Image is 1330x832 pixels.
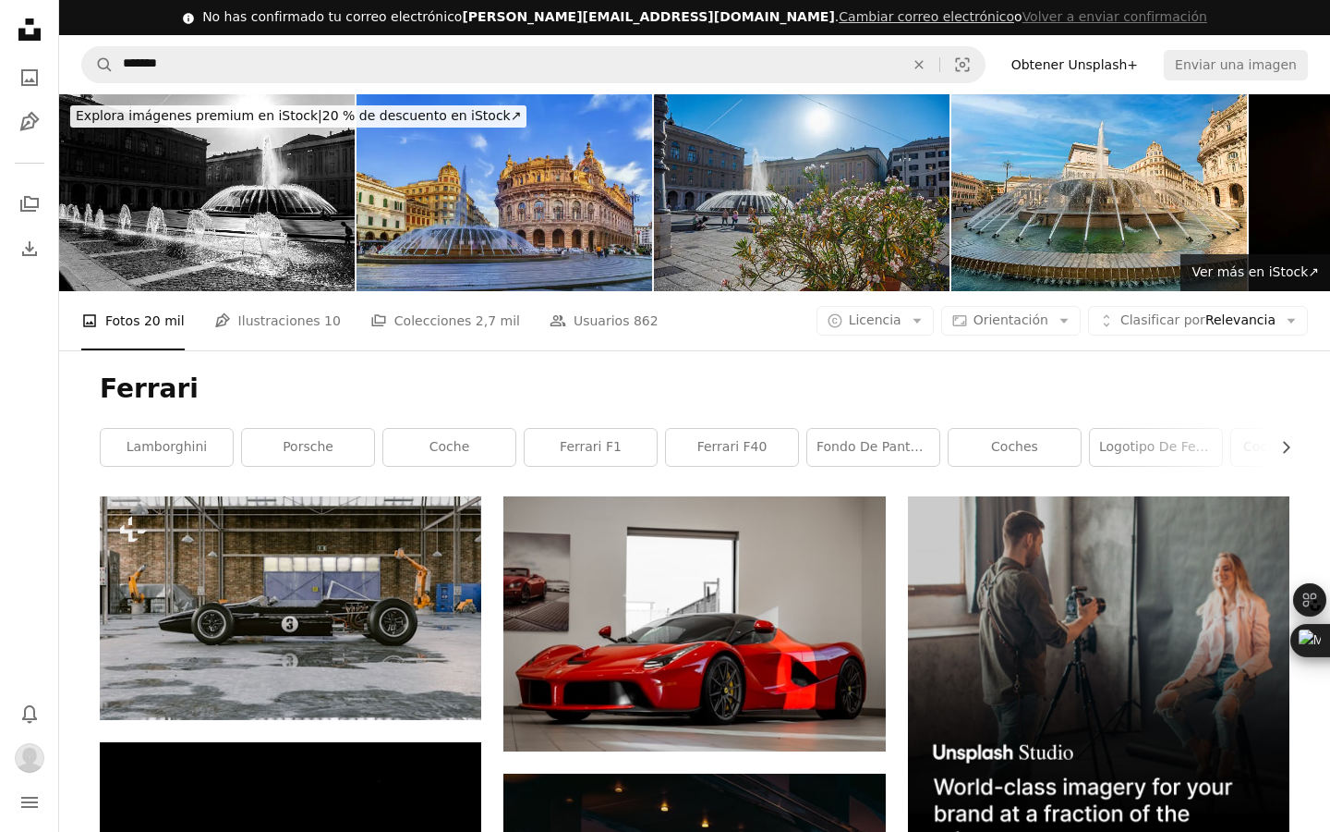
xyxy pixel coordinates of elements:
form: Encuentra imágenes en todo el sitio [81,46,985,83]
button: Borrar [899,47,939,82]
a: Explora imágenes premium en iStock|20 % de descuento en iStock↗ [59,94,538,139]
a: Logotipo de Ferrari [1090,429,1222,466]
a: Ilustraciones 10 [214,291,341,350]
span: 2,7 mil [476,311,520,331]
img: Piazza de Ferrari, Génova, Italia [357,94,652,291]
a: Renderizado 3D de un hermoso auto de carreras vintage [100,599,481,616]
a: Cambiar correo electrónico [839,9,1014,24]
button: Enviar una imagen [1164,50,1308,80]
a: lamborghini [101,429,233,466]
button: Licencia [816,306,934,336]
button: Notificaciones [11,695,48,732]
a: ferrari f1 [525,429,657,466]
img: Ferrari 458 Italia rojo aparcado frente a una pared blanca [503,496,885,751]
button: Volver a enviar confirmación [1022,8,1207,27]
img: Fuente de la Piazza de Ferrari en Génova [951,94,1247,291]
a: Colecciones [11,186,48,223]
span: 10 [324,311,341,331]
span: Licencia [849,312,901,327]
span: Explora imágenes premium en iStock | [76,108,322,123]
span: Clasificar por [1120,312,1205,327]
a: Usuarios 862 [550,291,659,350]
span: Orientación [973,312,1048,327]
a: Fotos [11,59,48,96]
a: Ferrari 458 Italia rojo aparcado frente a una pared blanca [503,615,885,631]
button: Perfil [11,740,48,777]
span: 862 [634,311,659,331]
span: [PERSON_NAME][EMAIL_ADDRESS][DOMAIN_NAME] [462,9,834,24]
button: Menú [11,784,48,821]
a: Ilustraciones [11,104,48,141]
div: No has confirmado tu correo electrónico . [202,8,1207,27]
a: Fondo de pantalla de Ferrari [807,429,939,466]
h1: Ferrari [100,373,1289,406]
img: Avatar del usuario Ian Sebastian Hernandez Rendon [15,743,44,773]
a: ferrari f40 [666,429,798,466]
span: Ver más en iStock ↗ [1191,264,1319,279]
button: Clasificar porRelevancia [1088,306,1308,336]
a: Colecciones 2,7 mil [370,291,520,350]
button: Búsqueda visual [940,47,985,82]
a: coches [949,429,1081,466]
button: Buscar en Unsplash [82,47,114,82]
button: Orientación [941,306,1081,336]
a: Historial de descargas [11,230,48,267]
span: o [839,9,1207,24]
a: Porsche [242,429,374,466]
a: Obtener Unsplash+ [1000,50,1149,80]
button: desplazar lista a la derecha [1269,429,1289,466]
img: Piazza de Ferrari en Génova [654,94,949,291]
span: Relevancia [1120,312,1276,330]
img: Piazza de Ferrari en Génova [59,94,355,291]
span: 20 % de descuento en iStock ↗ [76,108,521,123]
a: coche [383,429,515,466]
a: Ver más en iStock↗ [1180,254,1330,291]
img: Renderizado 3D de un hermoso auto de carreras vintage [100,496,481,719]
